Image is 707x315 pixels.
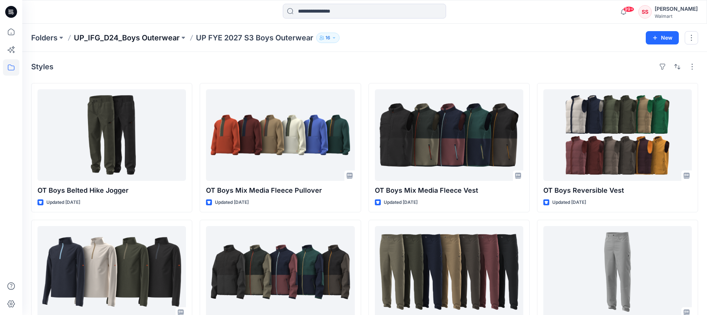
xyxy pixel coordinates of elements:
p: Updated [DATE] [215,199,249,206]
a: OT Boys Mix Media Fleece Pullover [206,89,354,181]
button: New [646,31,679,44]
span: 99+ [623,6,634,12]
p: 16 [325,34,330,42]
p: OT Boys Reversible Vest [543,185,692,196]
h4: Styles [31,62,53,71]
a: UP_IFG_D24_Boys Outerwear [74,33,180,43]
div: Walmart [655,13,698,19]
a: Folders [31,33,58,43]
p: OT Boys Belted Hike Jogger [37,185,186,196]
p: Updated [DATE] [46,199,80,206]
a: OT Boys Reversible Vest [543,89,692,181]
a: OT Boys Mix Media Fleece Vest [375,89,523,181]
p: Updated [DATE] [552,199,586,206]
div: SS [638,5,652,19]
p: Updated [DATE] [384,199,418,206]
div: [PERSON_NAME] [655,4,698,13]
button: 16 [316,33,340,43]
a: OT Boys Belted Hike Jogger [37,89,186,181]
p: OT Boys Mix Media Fleece Vest [375,185,523,196]
p: UP FYE 2027 S3 Boys Outerwear [196,33,313,43]
p: OT Boys Mix Media Fleece Pullover [206,185,354,196]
